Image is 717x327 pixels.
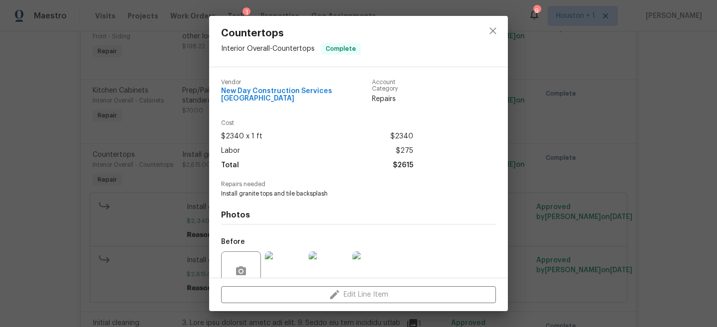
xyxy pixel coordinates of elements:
[221,144,240,158] span: Labor
[390,129,413,144] span: $2340
[221,190,469,198] span: Install granite tops and tile backsplash
[372,79,413,92] span: Account Category
[481,19,505,43] button: close
[221,88,372,103] span: New Day Construction Services [GEOGRAPHIC_DATA]
[396,144,413,158] span: $275
[221,181,496,188] span: Repairs needed
[533,6,540,16] div: 9
[221,45,315,52] span: Interior Overall - Countertops
[221,28,361,39] span: Countertops
[393,158,413,173] span: $2615
[372,94,413,104] span: Repairs
[221,120,413,126] span: Cost
[221,158,239,173] span: Total
[221,79,372,86] span: Vendor
[221,238,245,245] h5: Before
[221,129,262,144] span: $2340 x 1 ft
[221,210,496,220] h4: Photos
[322,44,360,54] span: Complete
[242,7,250,17] div: 1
